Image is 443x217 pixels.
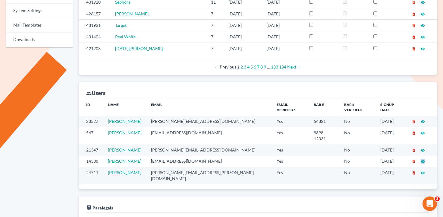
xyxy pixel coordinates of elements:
td: Yes [272,144,309,155]
td: [PERSON_NAME][EMAIL_ADDRESS][PERSON_NAME][DOMAIN_NAME] [146,167,272,184]
a: Downloads [6,33,73,47]
td: No [339,144,375,155]
i: visibility [421,47,425,51]
th: Email Verified? [272,98,309,116]
td: [DATE] [375,167,407,184]
td: [DATE] [224,43,262,54]
a: [PERSON_NAME] [115,11,149,16]
i: visibility [421,0,425,5]
em: Page 1 [237,64,240,69]
td: 426157 [79,8,110,19]
td: [PERSON_NAME][EMAIL_ADDRESS][DOMAIN_NAME] [146,116,272,127]
td: [DATE] [375,127,407,144]
span: [DATE] [PERSON_NAME] [115,46,163,51]
a: visibility [421,170,425,175]
a: [PERSON_NAME] [108,147,141,152]
a: Next page [287,64,301,69]
td: [DATE] [262,8,304,19]
td: 7 [206,20,224,31]
td: 9898-12331 [309,127,339,144]
td: No [339,127,375,144]
td: [DATE] [262,31,304,43]
td: 21347 [79,144,103,155]
a: Mail Templates [6,18,73,33]
td: 14338 [79,156,103,167]
td: 23527 [79,116,103,127]
a: visibility [421,147,425,152]
td: Yes [272,116,309,127]
i: delete_forever [412,24,416,28]
a: Page 133 [271,64,278,69]
a: visibility [421,23,425,28]
span: Previous page [215,64,236,69]
i: visibility [421,12,425,16]
a: Page 134 [279,64,286,69]
td: [DATE] [224,8,262,19]
td: Yes [272,167,309,184]
td: Yes [272,156,309,167]
i: delete_forever [412,171,416,175]
td: 547 [79,127,103,144]
a: visibility [421,34,425,39]
a: delete_forever [412,158,416,164]
i: visibility [421,24,425,28]
td: [EMAIL_ADDRESS][DOMAIN_NAME] [146,156,272,167]
i: delete_forever [412,131,416,135]
td: [DATE] [375,144,407,155]
div: Users [86,89,105,97]
a: Page 4 [247,64,250,69]
td: 421208 [79,43,110,54]
a: visibility [421,158,425,164]
a: Page 3 [244,64,246,69]
a: visibility [421,130,425,135]
i: visibility [421,35,425,39]
td: No [339,116,375,127]
span: Paralegals [93,205,113,210]
i: delete_forever [412,159,416,164]
i: group [86,91,92,96]
a: Target [115,23,127,28]
th: Name [103,98,146,116]
a: Page 5 [250,64,253,69]
span: 3 [435,196,440,201]
a: delete_forever [412,23,416,28]
a: delete_forever [412,34,416,39]
a: Page 2 [240,64,243,69]
i: delete_forever [412,0,416,5]
th: Signup Date [375,98,407,116]
td: 7 [206,8,224,19]
a: [PERSON_NAME] [108,119,141,124]
a: delete_forever [412,170,416,175]
td: 431404 [79,31,110,43]
a: Page 7 [257,64,259,69]
td: [DATE] [224,31,262,43]
a: [PERSON_NAME] [108,158,141,164]
a: Peal White [115,34,136,39]
td: [EMAIL_ADDRESS][DOMAIN_NAME] [146,127,272,144]
a: Page 9 [264,64,266,69]
td: Yes [272,127,309,144]
a: System Settings [6,4,73,18]
a: Page 6 [254,64,256,69]
a: visibility [421,46,425,51]
a: [PERSON_NAME] [108,130,141,135]
td: [DATE] [375,156,407,167]
td: [DATE] [375,116,407,127]
th: ID [79,98,103,116]
a: visibility [421,119,425,124]
i: delete_forever [412,148,416,152]
i: live_help [86,205,92,210]
i: delete_forever [412,12,416,16]
th: Bar # [309,98,339,116]
a: delete_forever [412,46,416,51]
th: Bar # Verified? [339,98,375,116]
td: 54321 [309,116,339,127]
td: [PERSON_NAME][EMAIL_ADDRESS][DOMAIN_NAME] [146,144,272,155]
i: visibility [421,148,425,152]
i: delete_forever [412,35,416,39]
td: [DATE] [224,20,262,31]
th: Email [146,98,272,116]
i: visibility [421,171,425,175]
